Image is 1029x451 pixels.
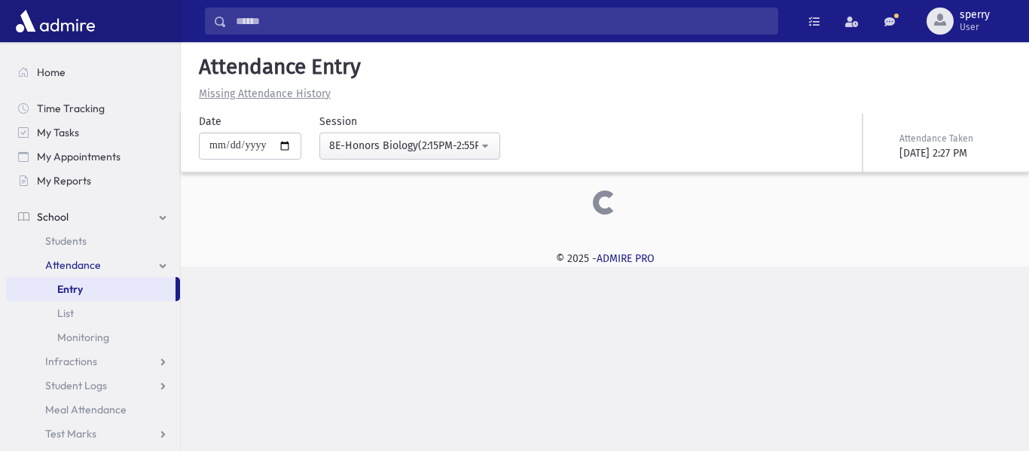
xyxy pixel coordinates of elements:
a: School [6,205,180,229]
span: School [37,210,69,224]
span: My Reports [37,174,91,187]
img: AdmirePro [12,6,99,36]
span: Time Tracking [37,102,105,115]
a: Home [6,60,180,84]
a: Monitoring [6,325,180,349]
u: Missing Attendance History [199,87,331,100]
label: Session [319,114,357,130]
div: [DATE] 2:27 PM [899,145,1008,161]
span: Entry [57,282,83,296]
div: © 2025 - [205,251,1005,267]
label: Date [199,114,221,130]
a: My Reports [6,169,180,193]
a: Entry [6,277,176,301]
a: Students [6,229,180,253]
a: Missing Attendance History [193,87,331,100]
span: Attendance [45,258,101,272]
span: Infractions [45,355,97,368]
a: My Appointments [6,145,180,169]
a: My Tasks [6,120,180,145]
div: 8E-Honors Biology(2:15PM-2:55PM) [329,138,478,154]
a: ADMIRE PRO [597,252,655,265]
a: Attendance [6,253,180,277]
span: Test Marks [45,427,96,440]
a: Infractions [6,349,180,373]
div: Attendance Taken [899,132,1008,145]
a: Time Tracking [6,96,180,120]
span: Students [45,234,87,248]
span: Meal Attendance [45,403,127,416]
button: 8E-Honors Biology(2:15PM-2:55PM) [319,133,500,160]
a: List [6,301,180,325]
span: My Appointments [37,150,121,163]
span: List [57,306,74,320]
span: Home [37,66,66,79]
span: sperry [960,9,990,21]
a: Meal Attendance [6,398,180,422]
h5: Attendance Entry [193,54,1017,80]
span: Monitoring [57,331,109,344]
input: Search [227,8,777,35]
span: Student Logs [45,379,107,392]
span: My Tasks [37,126,79,139]
a: Test Marks [6,422,180,446]
span: User [960,21,990,33]
a: Student Logs [6,373,180,398]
